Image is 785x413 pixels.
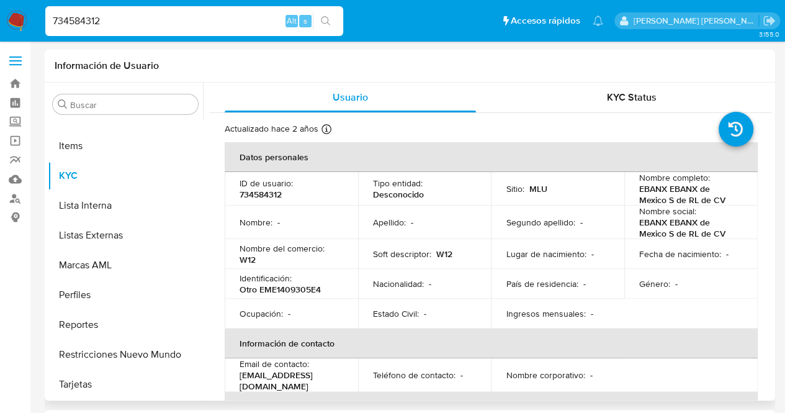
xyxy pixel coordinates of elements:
[506,248,586,260] p: Lugar de nacimiento :
[593,16,603,26] a: Notificaciones
[639,217,738,239] p: EBANX EBANX de Mexico S de RL de CV
[288,308,290,319] p: -
[590,308,593,319] p: -
[607,90,657,104] span: KYC Status
[506,217,575,228] p: Segundo apellido :
[303,15,307,27] span: s
[48,280,203,310] button: Perfiles
[373,308,419,319] p: Estado Civil :
[287,15,297,27] span: Alt
[225,142,758,172] th: Datos personales
[240,217,272,228] p: Nombre :
[373,217,406,228] p: Apellido :
[240,189,282,200] p: 734584312
[634,15,759,27] p: josefina.larrea@mercadolibre.com
[639,183,738,206] p: EBANX EBANX de Mexico S de RL de CV
[48,220,203,250] button: Listas Externas
[591,248,593,260] p: -
[240,254,256,265] p: W12
[373,370,455,381] p: Teléfono de contacto :
[373,278,424,289] p: Nacionalidad :
[763,14,776,27] a: Salir
[48,131,203,161] button: Items
[373,248,431,260] p: Soft descriptor :
[48,161,203,191] button: KYC
[583,278,585,289] p: -
[436,248,452,260] p: W12
[240,370,338,392] p: [EMAIL_ADDRESS][DOMAIN_NAME]
[240,284,321,295] p: Otro EME1409305E4
[506,183,524,194] p: Sitio :
[48,310,203,340] button: Reportes
[58,99,68,109] button: Buscar
[580,217,582,228] p: -
[411,217,413,228] p: -
[424,308,426,319] p: -
[313,12,338,30] button: search-icon
[590,370,592,381] p: -
[639,248,721,260] p: Fecha de nacimiento :
[277,217,280,228] p: -
[506,308,585,319] p: Ingresos mensuales :
[48,340,203,370] button: Restricciones Nuevo Mundo
[675,278,678,289] p: -
[429,278,431,289] p: -
[240,243,325,254] p: Nombre del comercio :
[506,278,578,289] p: País de residencia :
[511,14,580,27] span: Accesos rápidos
[48,250,203,280] button: Marcas AML
[506,370,585,381] p: Nombre corporativo :
[639,206,696,217] p: Nombre social :
[70,99,193,111] input: Buscar
[333,90,368,104] span: Usuario
[240,358,309,370] p: Email de contacto :
[639,278,670,289] p: Género :
[639,172,710,183] p: Nombre completo :
[225,123,318,135] p: Actualizado hace 2 años
[529,183,547,194] p: MLU
[225,329,758,358] th: Información de contacto
[48,191,203,220] button: Lista Interna
[240,178,293,189] p: ID de usuario :
[460,370,463,381] p: -
[373,189,424,200] p: Desconocido
[373,178,423,189] p: Tipo entidad :
[726,248,729,260] p: -
[240,273,292,284] p: Identificación :
[48,370,203,399] button: Tarjetas
[240,308,283,319] p: Ocupación :
[55,60,159,72] h1: Información de Usuario
[45,13,343,29] input: Buscar usuario o caso...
